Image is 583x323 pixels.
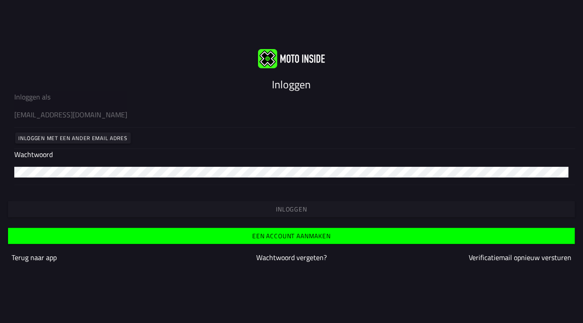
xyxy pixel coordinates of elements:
[469,252,571,263] a: Verificatiemail opnieuw versturen
[14,149,569,185] ion-input: Wachtwoord
[8,228,575,244] ion-button: Een account aanmaken
[272,76,311,92] ion-text: Inloggen
[256,252,327,263] a: Wachtwoord vergeten?
[15,133,131,144] ion-button: Inloggen met een ander email adres
[12,252,57,263] a: Terug naar app
[14,91,569,127] ion-input: Inloggen als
